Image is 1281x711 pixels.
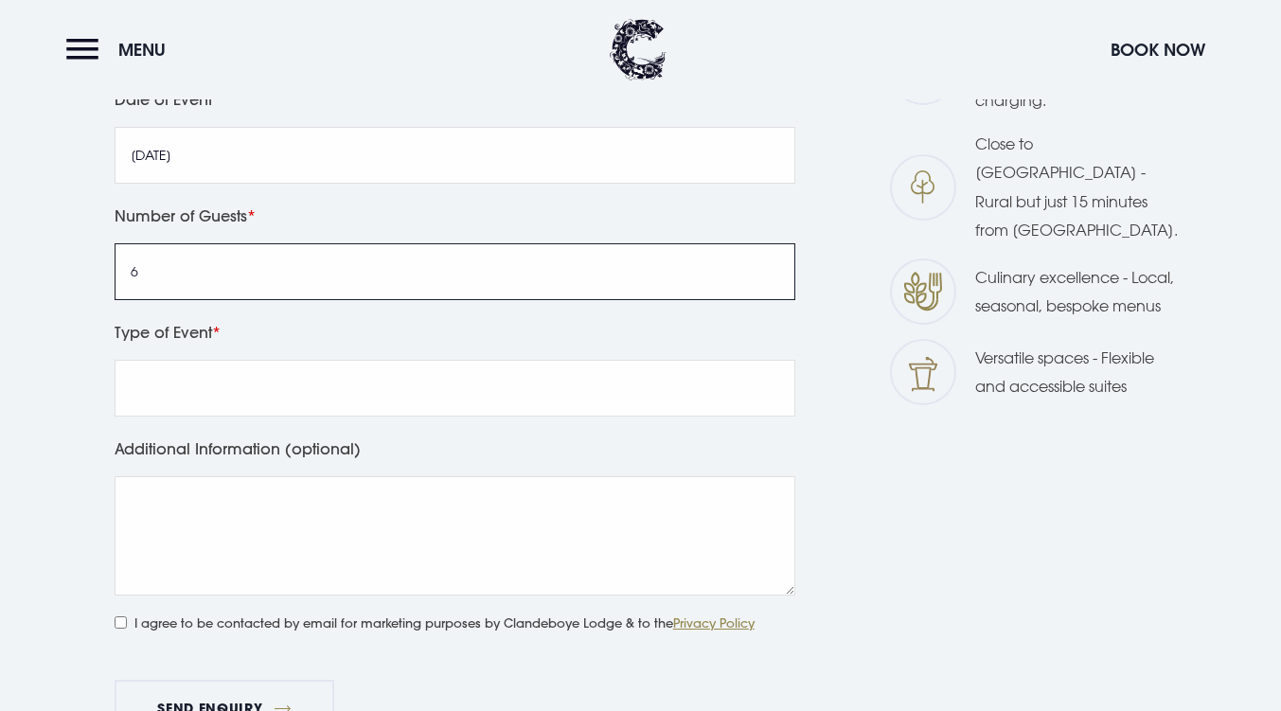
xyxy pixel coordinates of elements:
p: Versatile spaces - Flexible and accessible suites [975,344,1182,401]
p: Culinary excellence - Local, seasonal, bespoke menus [975,263,1182,321]
img: SVG [904,352,942,392]
img: Why icon 3 1 [911,170,934,204]
label: Additional Information (optional) [115,435,795,462]
label: I agree to be contacted by email for marketing purposes by Clandeboye Lodge & to the [134,613,755,633]
p: Close to [GEOGRAPHIC_DATA] - Rural but just 15 minutes from [GEOGRAPHIC_DATA]. [975,130,1182,245]
button: Menu [66,29,175,70]
label: Number of Guests [115,203,795,229]
label: Type of Event [115,319,795,346]
a: Privacy Policy [673,614,755,631]
img: Icon food [904,272,942,311]
button: Book Now [1101,29,1215,70]
span: Menu [118,39,166,61]
img: Clandeboye Lodge [610,19,667,80]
